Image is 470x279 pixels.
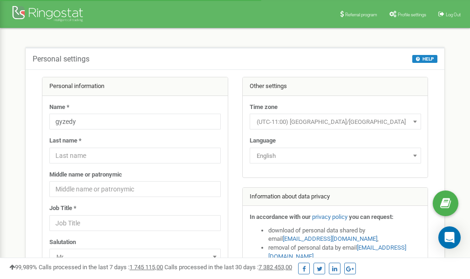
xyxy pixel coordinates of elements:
u: 7 382 453,00 [259,264,292,271]
span: Referral program [345,12,377,17]
div: Personal information [42,77,228,96]
div: Information about data privacy [243,188,428,206]
a: privacy policy [312,213,347,220]
label: Language [250,136,276,145]
div: Other settings [243,77,428,96]
button: HELP [412,55,437,63]
u: 1 745 115,00 [129,264,163,271]
span: Log Out [446,12,461,17]
span: Mr. [53,251,218,264]
input: Job Title [49,215,221,231]
li: download of personal data shared by email , [268,226,421,244]
strong: In accordance with our [250,213,311,220]
label: Name * [49,103,69,112]
a: [EMAIL_ADDRESS][DOMAIN_NAME] [283,235,377,242]
span: Calls processed in the last 30 days : [164,264,292,271]
label: Last name * [49,136,82,145]
h5: Personal settings [33,55,89,63]
label: Salutation [49,238,76,247]
span: Profile settings [398,12,426,17]
strong: you can request: [349,213,394,220]
li: removal of personal data by email , [268,244,421,261]
div: Open Intercom Messenger [438,226,461,249]
span: (UTC-11:00) Pacific/Midway [253,116,418,129]
span: (UTC-11:00) Pacific/Midway [250,114,421,129]
span: Calls processed in the last 7 days : [39,264,163,271]
input: Last name [49,148,221,163]
label: Job Title * [49,204,76,213]
input: Name [49,114,221,129]
span: English [253,150,418,163]
span: 99,989% [9,264,37,271]
span: English [250,148,421,163]
label: Time zone [250,103,278,112]
span: Mr. [49,249,221,265]
label: Middle name or patronymic [49,170,122,179]
input: Middle name or patronymic [49,181,221,197]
